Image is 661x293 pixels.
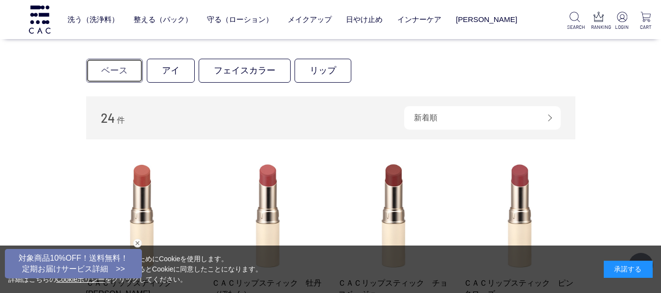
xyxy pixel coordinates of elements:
a: RANKING [591,12,606,31]
a: SEARCH [567,12,582,31]
a: ベース [86,59,143,83]
a: 洗う（洗浄料） [68,6,119,32]
a: フェイスカラー [199,59,291,83]
span: 24 [101,110,115,125]
a: 整える（パック） [134,6,192,32]
img: ＣＡＣリップスティック 牡丹（ぼたん） [212,159,323,270]
a: アイ [147,59,195,83]
p: SEARCH [567,23,582,31]
p: CART [638,23,653,31]
img: ＣＡＣリップスティック チョコベージュ [338,159,450,270]
span: 件 [117,116,125,124]
a: LOGIN [615,12,630,31]
p: LOGIN [615,23,630,31]
a: 日やけ止め [346,6,383,32]
p: RANKING [591,23,606,31]
a: インナーケア [397,6,441,32]
a: リップ [295,59,351,83]
div: 承諾する [604,261,653,278]
a: メイクアップ [288,6,332,32]
img: logo [27,5,52,33]
img: ＣＡＣリップスティック 茜（あかね） [86,159,198,270]
div: 新着順 [404,106,561,130]
a: [PERSON_NAME] [456,6,517,32]
a: CART [638,12,653,31]
a: 守る（ローション） [207,6,273,32]
img: ＣＡＣリップスティック ピンクローズ [464,159,575,270]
